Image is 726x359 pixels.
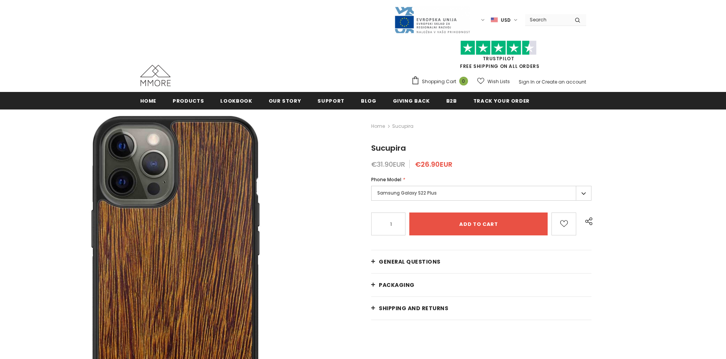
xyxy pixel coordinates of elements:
a: Wish Lists [477,75,510,88]
img: MMORE Cases [140,65,171,86]
span: €31.90EUR [371,159,405,169]
input: Add to cart [409,213,548,235]
span: Track your order [473,97,530,105]
a: Lookbook [220,92,252,109]
a: PACKAGING [371,274,591,296]
span: Products [173,97,204,105]
span: Sucupira [392,122,413,131]
span: Lookbook [220,97,252,105]
span: Shopping Cart [422,78,456,85]
img: Javni Razpis [394,6,470,34]
a: Blog [361,92,377,109]
img: USD [491,17,498,23]
span: Our Story [269,97,301,105]
input: Search Site [525,14,569,25]
span: FREE SHIPPING ON ALL ORDERS [411,44,586,69]
a: Giving back [393,92,430,109]
a: Sign In [519,79,535,85]
a: Home [371,122,385,131]
span: €26.90EUR [415,159,452,169]
span: Home [140,97,157,105]
span: Blog [361,97,377,105]
span: support [317,97,345,105]
span: B2B [446,97,457,105]
span: Wish Lists [487,78,510,85]
span: Phone Model [371,176,401,183]
a: support [317,92,345,109]
label: Samsung Galaxy S22 Plus [371,186,591,201]
span: Giving back [393,97,430,105]
a: Create an account [542,79,586,85]
a: Track your order [473,92,530,109]
a: B2B [446,92,457,109]
span: General Questions [379,258,441,266]
a: Shipping and returns [371,297,591,320]
img: Trust Pilot Stars [460,40,537,55]
a: Trustpilot [483,55,514,62]
span: 0 [459,77,468,85]
span: PACKAGING [379,281,415,289]
a: Shopping Cart 0 [411,76,472,87]
a: Our Story [269,92,301,109]
a: Home [140,92,157,109]
a: Products [173,92,204,109]
span: Shipping and returns [379,304,448,312]
span: USD [501,16,511,24]
span: or [536,79,540,85]
a: General Questions [371,250,591,273]
a: Javni Razpis [394,16,470,23]
span: Sucupira [371,143,406,153]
